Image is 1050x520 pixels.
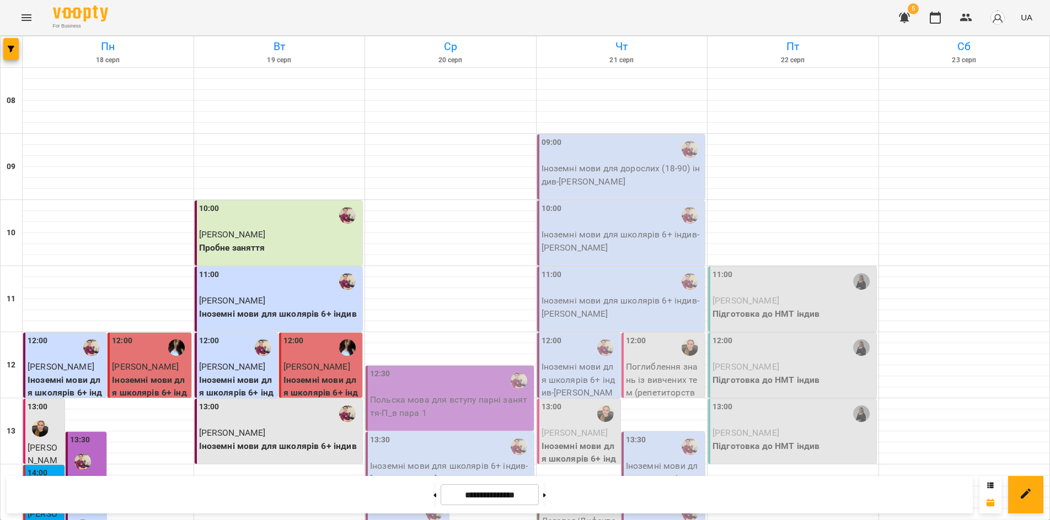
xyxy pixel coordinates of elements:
h6: 12 [7,359,15,371]
label: 12:00 [542,335,562,347]
h6: Пт [709,38,877,55]
p: Іноземні мови для школярів 6+ індив [199,440,361,453]
h6: 10 [7,227,15,239]
label: 12:00 [626,335,646,347]
label: 12:00 [283,335,304,347]
h6: 18 серп [24,55,192,66]
span: [PERSON_NAME] [28,361,94,372]
h6: Ср [367,38,534,55]
button: UA [1016,7,1037,28]
span: [PERSON_NAME] [199,229,266,240]
img: Бойко Дмитро Вікторович [339,207,356,224]
img: Василевська Анастасія Михайлівна [168,339,185,356]
div: Бойко Дмитро Вікторович [255,339,271,356]
img: Касянчук Софія Сергіївна [597,405,614,422]
img: Дибко Діана Ігорівна [853,405,870,422]
p: Іноземні мови для школярів 6+ індив [28,373,104,413]
p: Підготовка до НМТ індив [712,307,874,321]
label: 13:30 [370,434,390,446]
div: Бойко Дмитро Вікторович [682,207,698,224]
span: For Business [53,23,108,30]
img: Бойко Дмитро Вікторович [83,339,100,356]
span: 5 [908,3,919,14]
img: Бойко Дмитро Вікторович [511,372,527,389]
label: 10:00 [199,203,219,215]
label: 11:00 [542,269,562,281]
img: Бойко Дмитро Вікторович [682,273,698,290]
p: Іноземні мови для школярів 6+ індив - [PERSON_NAME] [370,459,532,485]
h6: Пн [24,38,192,55]
img: Бойко Дмитро Вікторович [597,339,614,356]
img: Бойко Дмитро Вікторович [511,438,527,455]
span: [PERSON_NAME] [283,361,350,372]
p: Іноземні мови для школярів 6+ індив [199,307,361,321]
label: 12:00 [199,335,219,347]
h6: 11 [7,293,15,305]
img: Касянчук Софія Сергіївна [682,339,698,356]
p: Польска мова для вступу парні заняття - П_в пара 1 [370,393,532,419]
img: Дибко Діана Ігорівна [853,273,870,290]
span: [PERSON_NAME] [112,361,179,372]
img: Бойко Дмитро Вікторович [682,438,698,455]
h6: 21 серп [538,55,706,66]
button: Menu [13,4,40,31]
p: Іноземні мови для школярів 6+ індив - [PERSON_NAME] [542,228,703,254]
h6: 19 серп [196,55,363,66]
img: avatar_s.png [990,10,1005,25]
label: 13:00 [542,401,562,413]
label: 13:00 [28,401,48,413]
h6: Вт [196,38,363,55]
label: 12:00 [28,335,48,347]
h6: 13 [7,425,15,437]
p: Іноземні мови для школярів 6+ індив [112,373,189,413]
img: Бойко Дмитро Вікторович [339,405,356,422]
label: 09:00 [542,137,562,149]
label: 12:00 [112,335,132,347]
div: Касянчук Софія Сергіївна [32,420,49,437]
label: 11:00 [712,269,733,281]
h6: 09 [7,161,15,173]
label: 11:00 [199,269,219,281]
h6: Сб [881,38,1048,55]
span: [PERSON_NAME] [199,427,266,438]
h6: Чт [538,38,706,55]
span: [PERSON_NAME] [712,295,779,306]
span: [PERSON_NAME] [712,427,779,438]
img: Василевська Анастасія Михайлівна [339,339,356,356]
div: Бойко Дмитро Вікторович [74,453,91,470]
p: Іноземні мови для школярів 6+ індив - [PERSON_NAME] [542,294,703,320]
label: 12:30 [370,368,390,380]
p: Підготовка до НМТ індив [712,373,874,387]
img: Voopty Logo [53,6,108,21]
div: Бойко Дмитро Вікторович [682,141,698,158]
p: Іноземні мови для дорослих (18-90) індив - [PERSON_NAME] [542,162,703,188]
label: 13:00 [199,401,219,413]
span: [PERSON_NAME] [28,442,57,479]
h6: 23 серп [881,55,1048,66]
label: 12:00 [712,335,733,347]
img: Дибко Діана Ігорівна [853,339,870,356]
span: [PERSON_NAME] [542,427,608,438]
label: 13:00 [712,401,733,413]
p: Іноземні мови для школярів 6+ індив [199,373,276,413]
label: 13:30 [70,434,90,446]
img: Бойко Дмитро Вікторович [339,273,356,290]
span: [PERSON_NAME] [199,295,266,306]
label: 10:00 [542,203,562,215]
p: Іноземні мови для школярів 6+ індив [283,373,360,413]
label: 14:00 [28,467,48,479]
